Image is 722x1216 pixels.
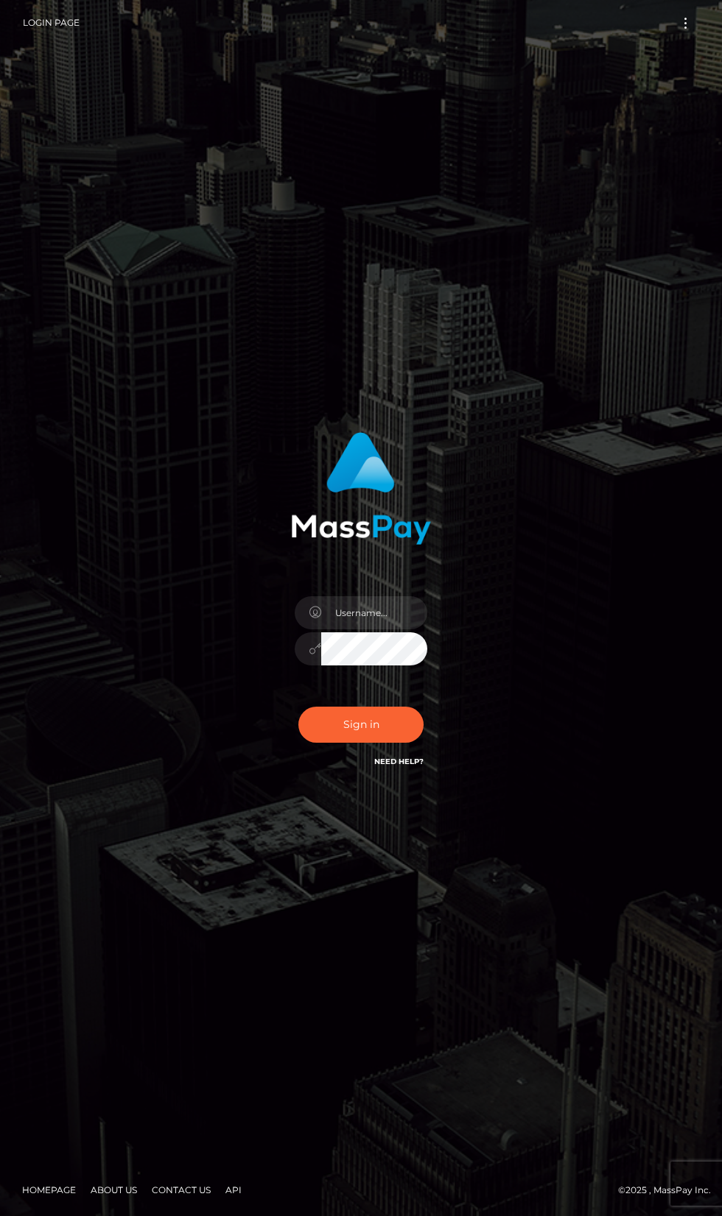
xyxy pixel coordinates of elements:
div: © 2025 , MassPay Inc. [11,1182,711,1198]
button: Sign in [298,707,424,743]
a: Contact Us [146,1178,217,1201]
a: Login Page [23,7,80,38]
a: About Us [85,1178,143,1201]
input: Username... [321,596,427,629]
a: Need Help? [374,757,424,766]
img: MassPay Login [291,432,431,545]
button: Toggle navigation [672,13,699,33]
a: API [220,1178,248,1201]
a: Homepage [16,1178,82,1201]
